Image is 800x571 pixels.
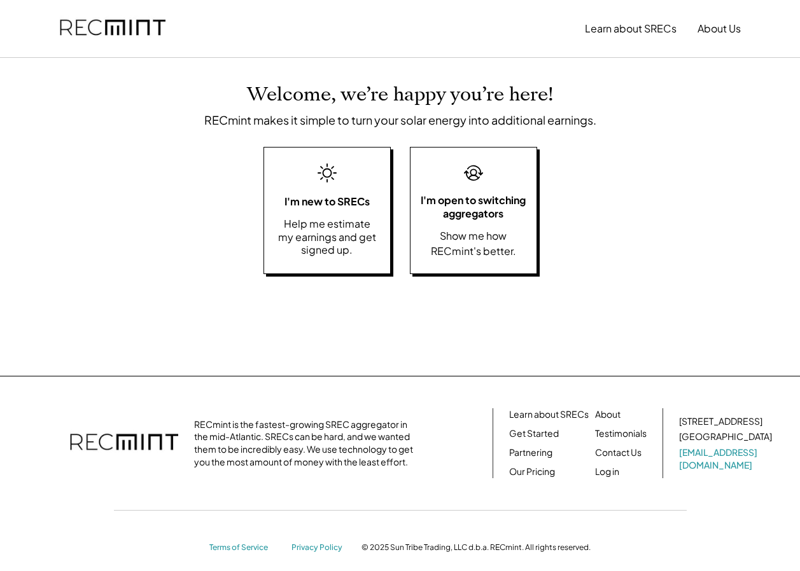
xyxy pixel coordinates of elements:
button: Learn about SRECs [585,16,677,41]
a: About [595,408,621,421]
div: [STREET_ADDRESS] [679,415,762,428]
a: Privacy Policy [291,542,349,553]
div: I'm new to SRECs [284,194,370,209]
a: Learn about SRECs [509,408,589,421]
img: recmint-logotype%403x.png [60,7,165,50]
a: Our Pricing [509,465,555,478]
button: About Us [698,16,741,41]
a: Partnering [509,446,552,459]
div: RECmint is the fastest-growing SREC aggregator in the mid-Atlantic. SRECs can be hard, and we wan... [194,418,420,468]
a: Terms of Service [209,542,279,553]
div: Show me how RECmint's better. [417,228,530,259]
div: Welcome, we’re happy you’re here! [247,83,554,106]
a: Contact Us [595,446,642,459]
a: [EMAIL_ADDRESS][DOMAIN_NAME] [679,446,775,471]
div: Help me estimate my earnings and get signed up. [277,217,377,257]
div: [GEOGRAPHIC_DATA] [679,430,772,443]
img: recmint-logotype%403x.png [70,421,178,465]
div: © 2025 Sun Tribe Trading, LLC d.b.a. RECmint. All rights reserved. [361,542,591,553]
div: I'm open to switching aggregators [417,194,530,221]
div: RECmint makes it simple to turn your solar energy into additional earnings. [204,113,596,127]
a: Log in [595,465,619,478]
a: Get Started [509,427,559,440]
a: Testimonials [595,427,647,440]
